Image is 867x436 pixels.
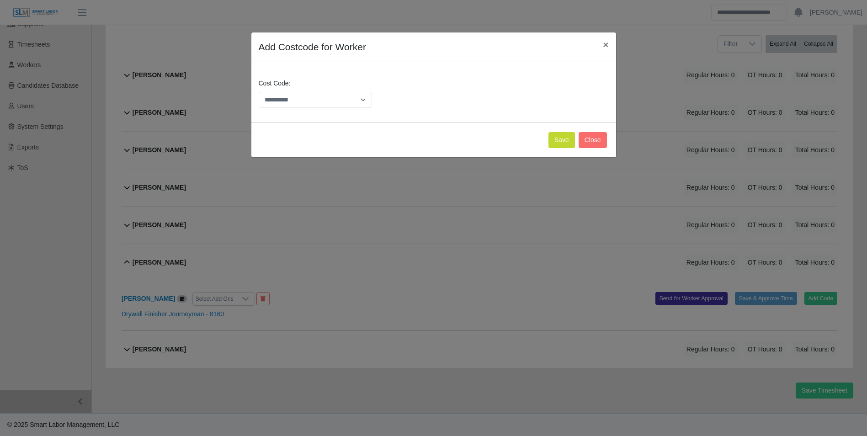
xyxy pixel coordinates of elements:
label: Cost Code: [259,79,291,88]
span: × [603,39,608,50]
button: Close [596,32,616,57]
h4: Add Costcode for Worker [259,40,366,54]
button: Close [579,132,607,148]
button: Save [548,132,575,148]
